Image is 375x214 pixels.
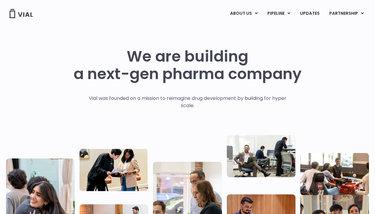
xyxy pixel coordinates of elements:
a: ABOUT USMenu Toggle [225,8,262,19]
a: PARTNERSHIPMenu Toggle [324,8,369,19]
p: Vial was founded on a mission to reimagine drug development by building for hyper scale. [83,95,293,109]
img: Vial Logo [9,9,33,18]
h1: We are building a next-gen pharma company [73,48,302,83]
a: PIPELINEMenu Toggle [262,8,295,19]
img: Group of people playing whirlyball [300,153,369,195]
img: Two people looking at a paper talking. [80,149,148,191]
img: Three people working in an office [227,135,295,177]
a: UPDATES [295,8,324,19]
